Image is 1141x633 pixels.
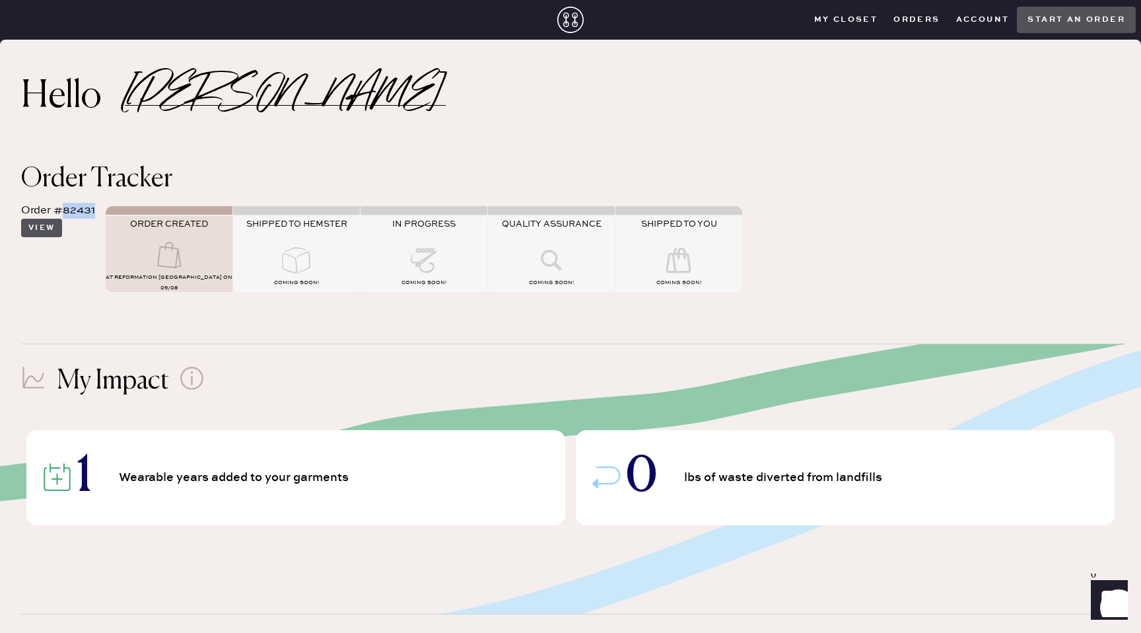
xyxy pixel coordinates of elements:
[626,455,657,501] span: 0
[21,203,95,219] div: Order #82431
[641,219,717,229] span: SHIPPED TO YOU
[77,455,92,501] span: 1
[502,219,602,229] span: QUALITY ASSURANCE
[529,279,574,286] span: COMING SOON!
[401,279,446,286] span: COMING SOON!
[1078,574,1135,630] iframe: Front Chat
[106,274,232,291] span: AT Reformation [GEOGRAPHIC_DATA] on 09/08
[392,219,456,229] span: IN PROGRESS
[119,472,354,484] span: Wearable years added to your garments
[656,279,701,286] span: COMING SOON!
[57,365,169,397] h1: My Impact
[125,89,446,106] h2: [PERSON_NAME]
[21,81,125,113] h2: Hello
[246,219,347,229] span: SHIPPED TO HEMSTER
[21,219,62,237] button: View
[130,219,208,229] span: ORDER CREATED
[1017,7,1136,33] button: Start an order
[948,10,1018,30] button: Account
[806,10,886,30] button: My Closet
[274,279,319,286] span: COMING SOON!
[21,166,172,192] span: Order Tracker
[684,472,887,484] span: lbs of waste diverted from landfills
[885,10,948,30] button: Orders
